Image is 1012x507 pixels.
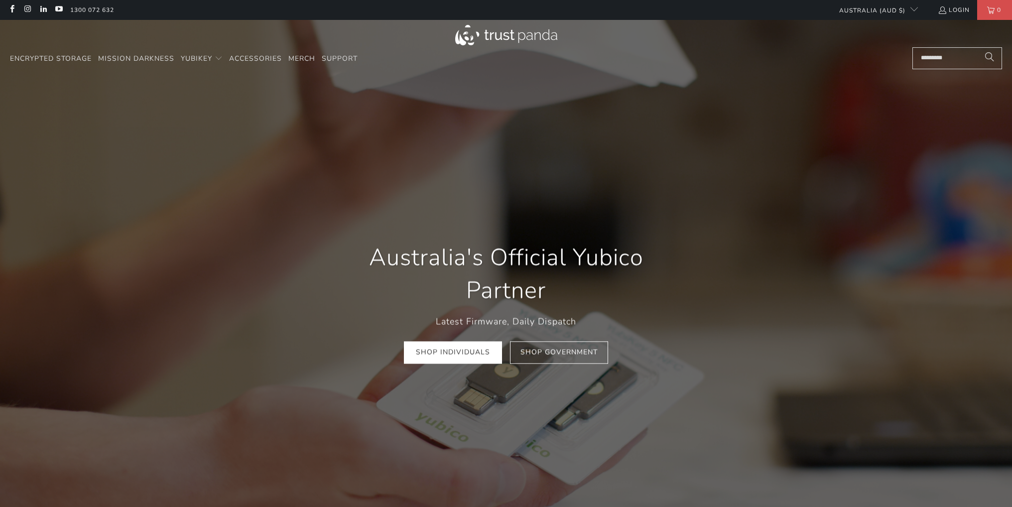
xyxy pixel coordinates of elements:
span: Accessories [229,54,282,63]
a: Trust Panda Australia on Instagram [23,6,31,14]
a: Trust Panda Australia on LinkedIn [39,6,47,14]
summary: YubiKey [181,47,223,71]
p: Latest Firmware, Daily Dispatch [342,314,670,329]
a: Shop Individuals [404,341,502,364]
h1: Australia's Official Yubico Partner [342,242,670,307]
button: Search [977,47,1002,69]
input: Search... [912,47,1002,69]
a: Trust Panda Australia on YouTube [54,6,63,14]
a: Login [938,4,970,15]
a: Mission Darkness [98,47,174,71]
span: Encrypted Storage [10,54,92,63]
span: YubiKey [181,54,212,63]
span: Mission Darkness [98,54,174,63]
a: Support [322,47,358,71]
span: Support [322,54,358,63]
a: Encrypted Storage [10,47,92,71]
a: Trust Panda Australia on Facebook [7,6,16,14]
nav: Translation missing: en.navigation.header.main_nav [10,47,358,71]
a: Merch [288,47,315,71]
a: 1300 072 632 [70,4,114,15]
a: Accessories [229,47,282,71]
a: Shop Government [510,341,608,364]
img: Trust Panda Australia [455,25,557,45]
span: Merch [288,54,315,63]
